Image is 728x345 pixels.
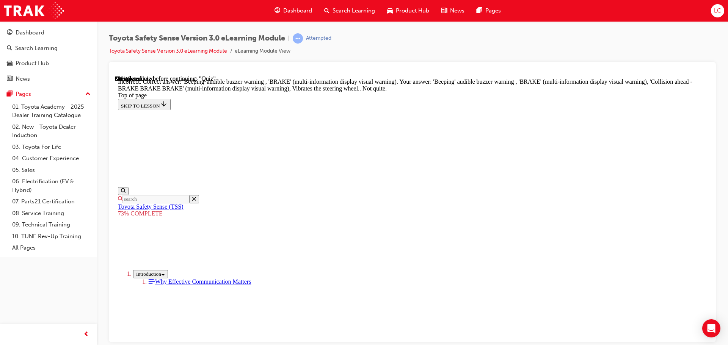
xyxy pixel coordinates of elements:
span: pages-icon [477,6,482,16]
span: car-icon [387,6,393,16]
span: Dashboard [283,6,312,15]
div: 73% COMPLETE [3,135,592,142]
span: LC [714,6,721,15]
a: Toyota Safety Sense Version 3.0 eLearning Module [109,48,227,54]
span: news-icon [7,76,13,83]
button: SKIP TO LESSON [3,23,56,35]
a: 08. Service Training [9,208,94,219]
a: 01. Toyota Academy - 2025 Dealer Training Catalogue [9,101,94,121]
span: pages-icon [7,91,13,98]
button: Pages [3,87,94,101]
a: 03. Toyota For Life [9,141,94,153]
a: Toyota Safety Sense (TSS) [3,128,69,134]
span: search-icon [324,6,329,16]
span: Introduction [21,196,46,201]
span: guage-icon [7,30,13,36]
button: Toggle section: Introduction [18,195,53,203]
a: guage-iconDashboard [268,3,318,19]
div: Top of page [3,17,592,23]
div: Product Hub [16,59,49,68]
span: Pages [485,6,501,15]
a: 04. Customer Experience [9,153,94,164]
span: prev-icon [83,330,89,339]
a: Product Hub [3,56,94,70]
a: News [3,72,94,86]
div: Search Learning [15,44,58,53]
img: Trak [4,2,64,19]
a: 10. TUNE Rev-Up Training [9,231,94,242]
button: Close the search form [74,120,84,128]
a: pages-iconPages [471,3,507,19]
a: All Pages [9,242,94,254]
li: eLearning Module View [235,47,290,56]
span: Search Learning [333,6,375,15]
button: LC [711,4,724,17]
span: guage-icon [275,6,280,16]
a: 09. Technical Training [9,219,94,231]
div: Pages [16,90,31,98]
a: Dashboard [3,26,94,40]
div: News [16,75,30,83]
span: News [450,6,464,15]
span: Toyota Safety Sense Version 3.0 eLearning Module [109,34,285,43]
button: DashboardSearch LearningProduct HubNews [3,24,94,87]
a: search-iconSearch Learning [318,3,381,19]
div: Dashboard [16,28,44,37]
div: Incorrect. Correct answer: 'Beeping' audible buzzer warning , 'BRAKE' (multi-information display ... [3,3,592,17]
a: news-iconNews [435,3,471,19]
span: | [288,34,290,43]
a: 07. Parts21 Certification [9,196,94,208]
span: Product Hub [396,6,429,15]
div: Open Intercom Messenger [702,319,720,337]
div: Attempted [306,35,331,42]
span: SKIP TO LESSON [6,28,53,33]
span: up-icon [85,89,91,99]
input: Search [8,120,74,128]
span: learningRecordVerb_ATTEMPT-icon [293,33,303,44]
a: Search Learning [3,41,94,55]
a: car-iconProduct Hub [381,3,435,19]
span: search-icon [7,45,12,52]
span: car-icon [7,60,13,67]
a: 02. New - Toyota Dealer Induction [9,121,94,141]
span: news-icon [441,6,447,16]
button: Show search bar [3,112,14,120]
a: 06. Electrification (EV & Hybrid) [9,176,94,196]
a: 05. Sales [9,164,94,176]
